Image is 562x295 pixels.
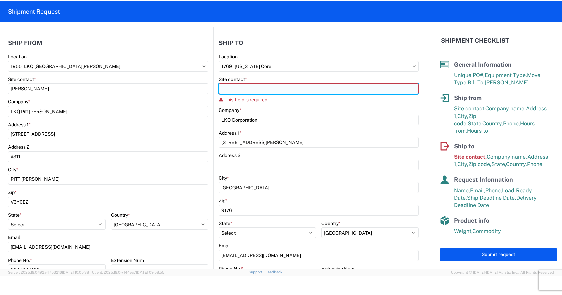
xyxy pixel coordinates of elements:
[454,105,485,112] span: Site contact,
[219,198,227,204] label: Zip
[92,270,164,274] span: Client: 2025.19.0-7f44ea7
[265,270,282,274] a: Feedback
[219,152,240,158] label: Address 2
[219,220,232,226] label: State
[8,54,27,60] label: Location
[111,212,130,218] label: Country
[136,270,164,274] span: [DATE] 09:58:55
[219,130,242,136] label: Address 1
[472,228,501,234] span: Commodity
[482,120,503,127] span: Country,
[8,144,29,150] label: Address 2
[467,195,516,201] span: Ship Deadline Date,
[219,266,243,272] label: Phone No.
[219,54,238,60] label: Location
[454,94,482,101] span: Ship from
[468,79,485,86] span: Bill To,
[8,99,30,105] label: Company
[503,120,520,127] span: Phone,
[506,161,527,167] span: Country,
[485,79,529,86] span: [PERSON_NAME]
[219,107,241,113] label: Company
[454,187,470,194] span: Name,
[8,8,60,16] h2: Shipment Request
[470,187,485,194] span: Email,
[8,40,42,46] h2: Ship from
[454,143,474,150] span: Ship to
[454,61,512,68] span: General Information
[219,40,243,46] h2: Ship to
[440,248,557,261] button: Submit request
[8,61,208,72] input: Select
[491,161,506,167] span: State,
[468,161,491,167] span: Zip code,
[467,128,488,134] span: Hours to
[451,269,554,275] span: Copyright © [DATE]-[DATE] Agistix Inc., All Rights Reserved
[485,187,502,194] span: Phone,
[485,72,527,78] span: Equipment Type,
[111,257,144,263] label: Extension Num
[8,270,89,274] span: Server: 2025.19.0-192a4753216
[225,97,267,102] span: This field is required
[485,105,526,112] span: Company name,
[454,154,487,160] span: Site contact,
[8,167,18,173] label: City
[8,212,22,218] label: State
[8,76,36,82] label: Site contact
[62,270,89,274] span: [DATE] 10:05:38
[219,175,229,181] label: City
[457,113,468,119] span: City,
[8,234,20,240] label: Email
[8,122,31,128] label: Address 1
[457,161,468,167] span: City,
[249,270,265,274] a: Support
[468,120,482,127] span: State,
[8,189,17,195] label: Zip
[454,72,485,78] span: Unique PO#,
[454,176,513,183] span: Request Information
[527,161,542,167] span: Phone
[8,257,32,263] label: Phone No.
[321,220,341,226] label: Country
[487,154,527,160] span: Company name,
[219,243,231,249] label: Email
[441,36,509,45] h2: Shipment Checklist
[219,61,419,72] input: Select
[454,217,489,224] span: Product info
[321,266,354,272] label: Extension Num
[219,76,247,82] label: Site contact
[454,228,472,234] span: Weight,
